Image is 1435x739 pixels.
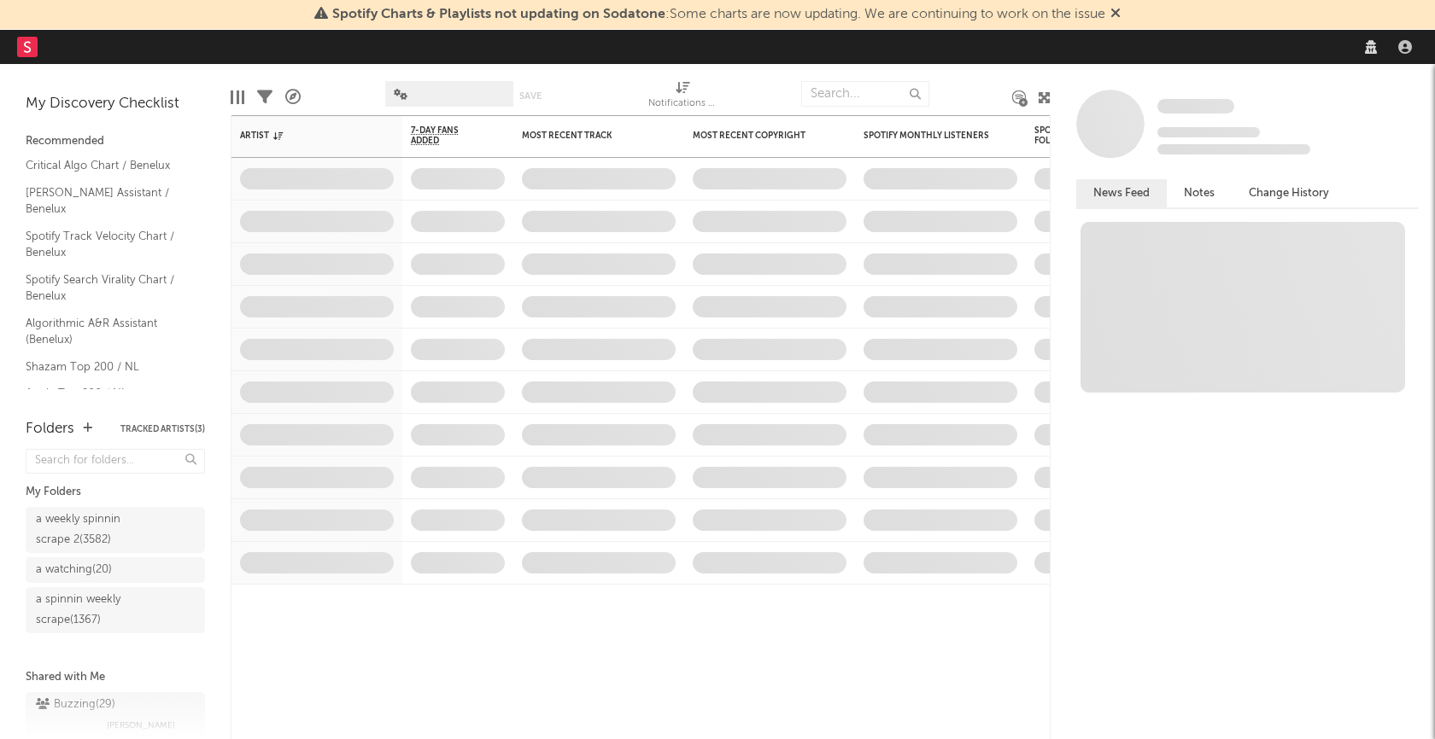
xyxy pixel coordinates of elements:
[26,507,205,553] a: a weekly spinnin scrape 2(3582)
[411,125,479,146] span: 7-Day Fans Added
[285,73,301,122] div: A&R Pipeline
[648,73,717,122] div: Notifications (Artist)
[1157,99,1234,113] span: Some Artist
[522,131,650,141] div: Most Recent Track
[36,560,112,580] div: a watching ( 20 )
[26,131,205,152] div: Recommended
[36,695,115,715] div: Buzzing ( 29 )
[26,449,205,474] input: Search for folders...
[1157,98,1234,115] a: Some Artist
[519,91,542,101] button: Save
[693,131,821,141] div: Most Recent Copyright
[26,358,188,376] a: Shazam Top 200 / NL
[332,8,665,21] span: Spotify Charts & Playlists not updating on Sodatone
[26,183,188,218] a: [PERSON_NAME] Assistant / Benelux
[864,131,992,141] div: Spotify Monthly Listeners
[1157,127,1260,137] span: Tracking Since: [DATE]
[231,73,244,122] div: Edit Columns
[26,271,188,305] a: Spotify Search Virality Chart / Benelux
[1034,125,1094,146] div: Spotify Followers
[1157,144,1310,154] span: 0 fans last week
[1076,179,1167,207] button: News Feed
[26,667,205,688] div: Shared with Me
[240,131,368,141] div: Artist
[26,557,205,583] a: a watching(20)
[26,94,205,114] div: My Discovery Checklist
[26,227,188,262] a: Spotify Track Velocity Chart / Benelux
[26,482,205,503] div: My Folders
[257,73,272,122] div: Filters
[1167,179,1232,207] button: Notes
[36,509,156,550] div: a weekly spinnin scrape 2 ( 3582 )
[1232,179,1346,207] button: Change History
[26,156,188,175] a: Critical Algo Chart / Benelux
[26,384,188,403] a: Apple Top 200 / NL
[648,94,717,114] div: Notifications (Artist)
[332,8,1105,21] span: : Some charts are now updating. We are continuing to work on the issue
[26,314,188,349] a: Algorithmic A&R Assistant (Benelux)
[1110,8,1121,21] span: Dismiss
[26,692,205,738] a: Buzzing(29)[PERSON_NAME]
[107,715,175,736] span: [PERSON_NAME]
[26,419,74,439] div: Folders
[801,81,929,107] input: Search...
[26,587,205,633] a: a spinnin weekly scrape(1367)
[36,590,156,631] div: a spinnin weekly scrape ( 1367 )
[120,425,205,434] button: Tracked Artists(3)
